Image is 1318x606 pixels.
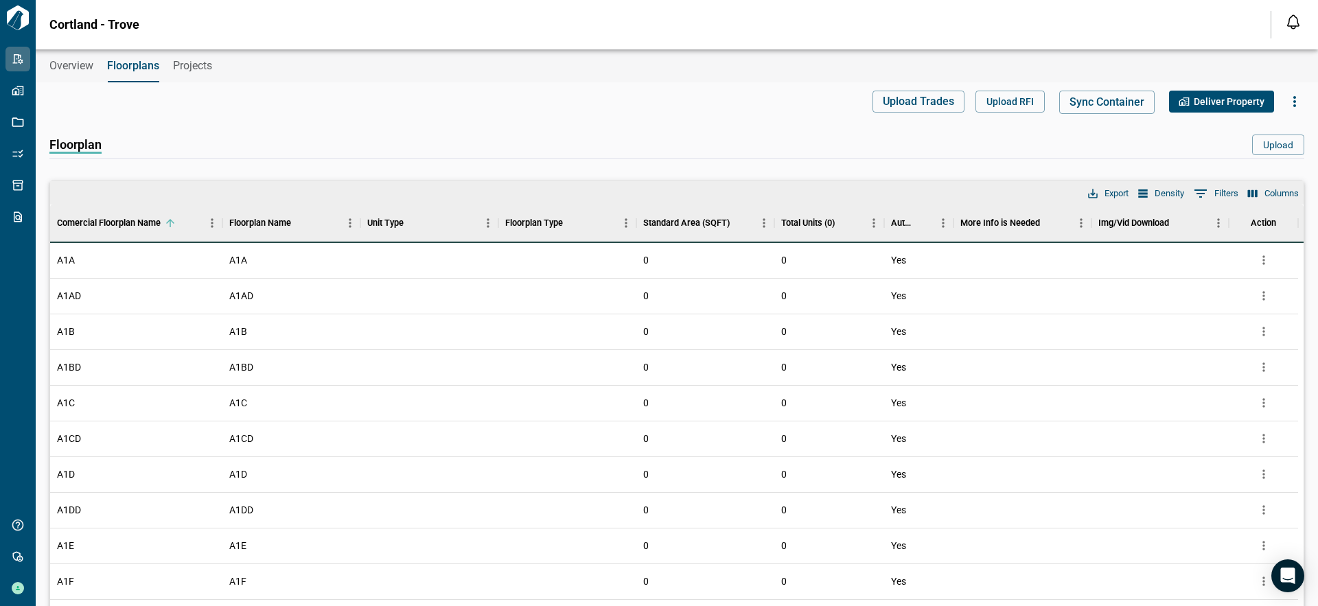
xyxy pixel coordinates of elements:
[1253,321,1274,342] button: more
[864,213,884,233] button: Menu
[643,432,649,445] span: 0
[884,204,953,242] div: Autodesk URL Added
[229,360,253,374] span: A1BD
[781,433,787,444] span: 0
[1135,185,1188,202] button: Density
[643,574,649,588] span: 0
[1070,95,1144,109] span: Sync Container
[57,253,75,267] span: A1A
[1253,500,1274,520] button: more
[953,204,1091,242] div: More Info is Needed
[57,574,74,588] span: A1F
[1251,204,1276,242] div: Action
[1091,204,1229,242] div: Img/Vid Download
[1229,204,1297,242] div: Action
[781,204,835,242] div: Total Units (0)
[107,59,159,73] span: Floorplans
[57,289,81,303] span: A1AD
[161,213,180,233] button: Sort
[891,360,906,374] span: Yes
[1040,213,1059,233] button: Sort
[498,204,636,242] div: Floorplan Type
[933,213,953,233] button: Menu
[229,539,246,552] span: A1E
[643,360,649,374] span: 0
[202,213,222,233] button: Menu
[1253,393,1274,413] button: more
[229,503,253,517] span: A1DD
[891,289,906,303] span: Yes
[781,362,787,373] span: 0
[57,432,81,445] span: A1CD
[1253,357,1274,377] button: more
[49,59,93,73] span: Overview
[563,213,582,233] button: Sort
[57,360,81,374] span: A1BD
[1282,11,1304,33] button: Open notification feed
[835,213,854,233] button: Sort
[754,213,774,233] button: Menu
[781,255,787,266] span: 0
[229,467,247,481] span: A1D
[781,504,787,515] span: 0
[891,432,906,445] span: Yes
[229,432,253,445] span: A1CD
[643,204,730,242] div: Standard Area (SQFT)
[643,289,649,303] span: 0
[891,539,906,552] span: Yes
[891,396,906,410] span: Yes
[57,325,75,338] span: A1B
[914,213,933,233] button: Sort
[643,396,649,410] span: 0
[1194,95,1264,108] span: Deliver Property
[57,204,161,242] div: Comercial Floorplan Name
[50,204,222,242] div: Comercial Floorplan Name
[891,503,906,517] span: Yes
[367,204,404,242] div: Unit Type
[404,213,423,233] button: Sort
[57,539,74,552] span: A1E
[643,503,649,517] span: 0
[1253,285,1274,306] button: more
[1253,535,1274,556] button: more
[1208,213,1229,233] button: Menu
[505,204,563,242] div: Floorplan Type
[1271,559,1304,592] div: Open Intercom Messenger
[229,396,247,410] span: A1C
[643,253,649,267] span: 0
[872,91,964,113] button: Upload Trades
[340,213,360,233] button: Menu
[781,576,787,587] span: 0
[891,574,906,588] span: Yes
[781,397,787,408] span: 0
[49,18,139,32] span: Cortland - Trove
[49,138,102,154] span: Floorplan
[643,539,649,552] span: 0
[891,204,913,242] div: Autodesk URL Added
[643,325,649,338] span: 0
[891,325,906,338] span: Yes
[1059,91,1155,114] button: Sync Container
[291,213,310,233] button: Sort
[229,204,291,242] div: Floorplan Name
[1253,428,1274,449] button: more
[229,253,247,267] span: A1A
[1252,135,1304,155] button: Upload
[960,204,1040,242] div: More Info is Needed
[1169,91,1274,113] button: Deliver Property
[781,326,787,337] span: 0
[478,213,498,233] button: Menu
[1190,183,1242,205] button: Show filters
[1085,185,1132,202] button: Export
[1169,213,1188,233] button: Sort
[57,467,75,481] span: A1D
[616,213,636,233] button: Menu
[730,213,749,233] button: Sort
[229,574,246,588] span: A1F
[781,469,787,480] span: 0
[229,289,253,303] span: A1AD
[883,95,954,108] span: Upload Trades
[1245,185,1302,202] button: Select columns
[222,204,360,242] div: Floorplan Name
[1253,250,1274,270] button: more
